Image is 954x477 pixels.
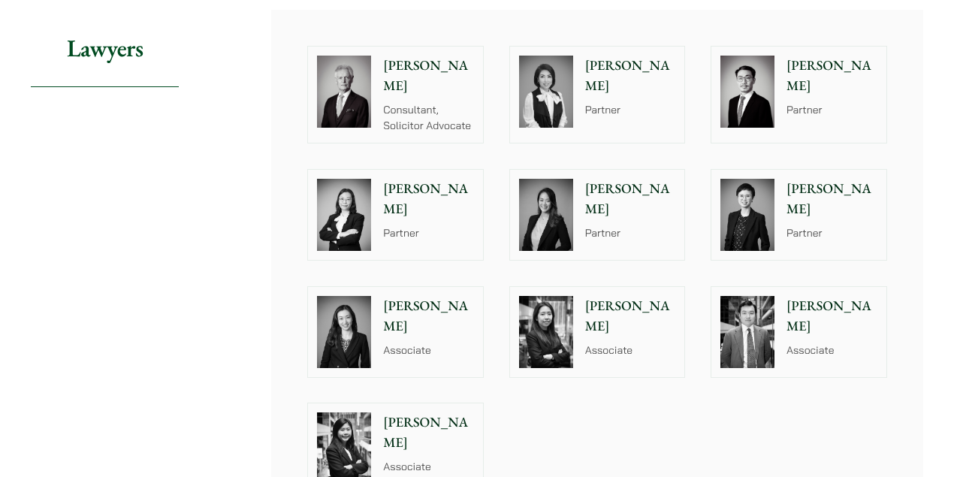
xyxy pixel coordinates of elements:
[786,56,877,96] p: [PERSON_NAME]
[307,286,484,378] a: [PERSON_NAME] Associate
[585,296,676,337] p: [PERSON_NAME]
[383,56,474,96] p: [PERSON_NAME]
[711,286,887,378] a: [PERSON_NAME] Associate
[383,102,474,134] p: Consultant, Solicitor Advocate
[383,412,474,453] p: [PERSON_NAME]
[383,343,474,358] p: Associate
[786,102,877,118] p: Partner
[509,169,686,261] a: [PERSON_NAME] Partner
[509,46,686,143] a: [PERSON_NAME] Partner
[585,343,676,358] p: Associate
[383,179,474,219] p: [PERSON_NAME]
[307,169,484,261] a: [PERSON_NAME] Partner
[383,459,474,475] p: Associate
[383,296,474,337] p: [PERSON_NAME]
[786,179,877,219] p: [PERSON_NAME]
[383,225,474,241] p: Partner
[509,286,686,378] a: [PERSON_NAME] Associate
[585,102,676,118] p: Partner
[786,343,877,358] p: Associate
[585,56,676,96] p: [PERSON_NAME]
[786,296,877,337] p: [PERSON_NAME]
[711,46,887,143] a: [PERSON_NAME] Partner
[786,225,877,241] p: Partner
[31,10,179,87] h2: Lawyers
[585,225,676,241] p: Partner
[307,46,484,143] a: [PERSON_NAME] Consultant, Solicitor Advocate
[711,169,887,261] a: [PERSON_NAME] Partner
[585,179,676,219] p: [PERSON_NAME]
